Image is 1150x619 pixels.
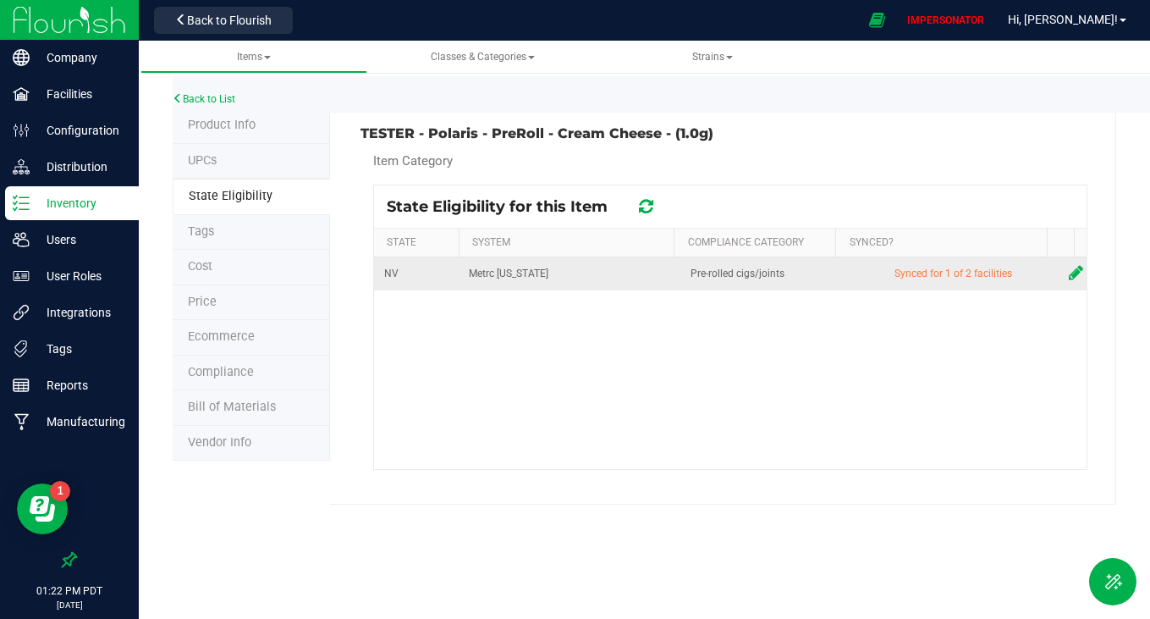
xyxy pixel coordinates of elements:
span: Tag [188,224,214,239]
p: Tags [30,339,131,359]
span: Cost [188,259,212,274]
inline-svg: Inventory [13,195,30,212]
inline-svg: User Roles [13,268,30,285]
h3: TESTER - Polaris - PreRoll - Cream Cheese - (1.0g) [360,126,718,141]
p: Distribution [30,157,131,177]
inline-svg: Distribution [13,158,30,175]
p: Users [30,229,131,250]
span: Compliance [188,365,254,379]
i: Configure [1069,264,1083,281]
p: 01:22 PM PDT [8,583,131,599]
iframe: Resource center [17,484,68,534]
p: Integrations [30,302,131,323]
p: Configuration [30,120,131,141]
span: Price [188,295,217,309]
p: Inventory [30,193,131,213]
a: COMPLIANCE CATEGORY [688,236,804,248]
span: Vendor Info [188,435,251,450]
button: Back to Flourish [154,7,293,34]
span: Items [237,51,271,63]
a: SYSTEM [472,236,510,248]
span: Item Category [373,153,453,169]
span: Tag [188,153,217,168]
span: Tag [189,189,272,203]
inline-svg: Manufacturing [13,413,30,430]
inline-svg: Configuration [13,122,30,139]
span: Back to Flourish [187,14,272,27]
span: Ecommerce [188,329,255,344]
p: Facilities [30,84,131,104]
span: Metrc [US_STATE] [469,266,548,282]
p: Manufacturing [30,412,131,432]
inline-svg: Company [13,49,30,66]
p: Company [30,47,131,68]
iframe: Resource center unread badge [50,481,70,501]
inline-svg: Facilities [13,86,30,102]
span: Synced for 1 of 2 facilities [894,268,1012,279]
span: State Eligibility for this Item [387,197,625,216]
inline-svg: Tags [13,340,30,357]
p: User Roles [30,266,131,286]
a: Back to List [173,93,235,105]
p: IMPERSONATOR [900,13,991,28]
span: Hi, [PERSON_NAME]! [1008,13,1118,26]
p: Reports [30,375,131,395]
inline-svg: Integrations [13,304,30,321]
span: Pre-rolled cigs/joints [691,266,784,282]
span: Classes & Categories [431,51,535,63]
inline-svg: Reports [13,377,30,394]
button: Toggle Menu [1089,558,1136,605]
a: SYNCED? [850,236,894,248]
label: Pin the sidebar to full width on large screens [61,551,78,568]
span: Strains [692,51,733,63]
span: Product Info [188,118,256,132]
inline-svg: Users [13,231,30,248]
span: Bill of Materials [188,400,276,414]
a: STATE [387,236,416,248]
p: [DATE] [8,599,131,611]
span: NV [384,266,399,282]
span: Open Ecommerce Menu [858,3,896,36]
